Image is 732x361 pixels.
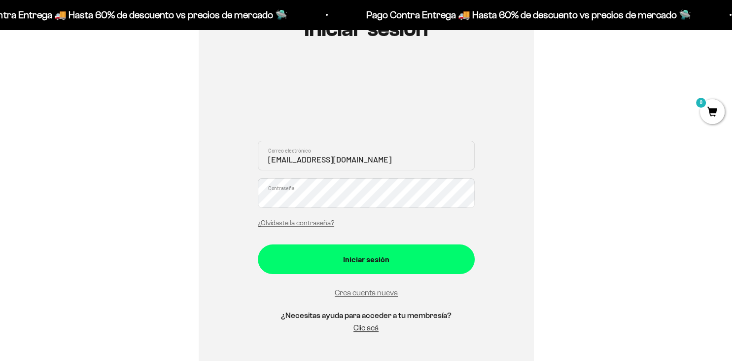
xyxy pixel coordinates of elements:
[700,107,725,118] a: 0
[258,70,475,129] iframe: Social Login Buttons
[258,309,475,322] h5: ¿Necesitas ayuda para acceder a tu membresía?
[335,288,398,297] a: Crea cuenta nueva
[258,244,475,274] button: Iniciar sesión
[369,7,694,23] p: Pago Contra Entrega 🚚 Hasta 60% de descuento vs precios de mercado 🛸
[258,219,334,227] a: ¿Olvidaste la contraseña?
[695,97,707,109] mark: 0
[278,253,455,266] div: Iniciar sesión
[353,323,379,332] a: Clic acá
